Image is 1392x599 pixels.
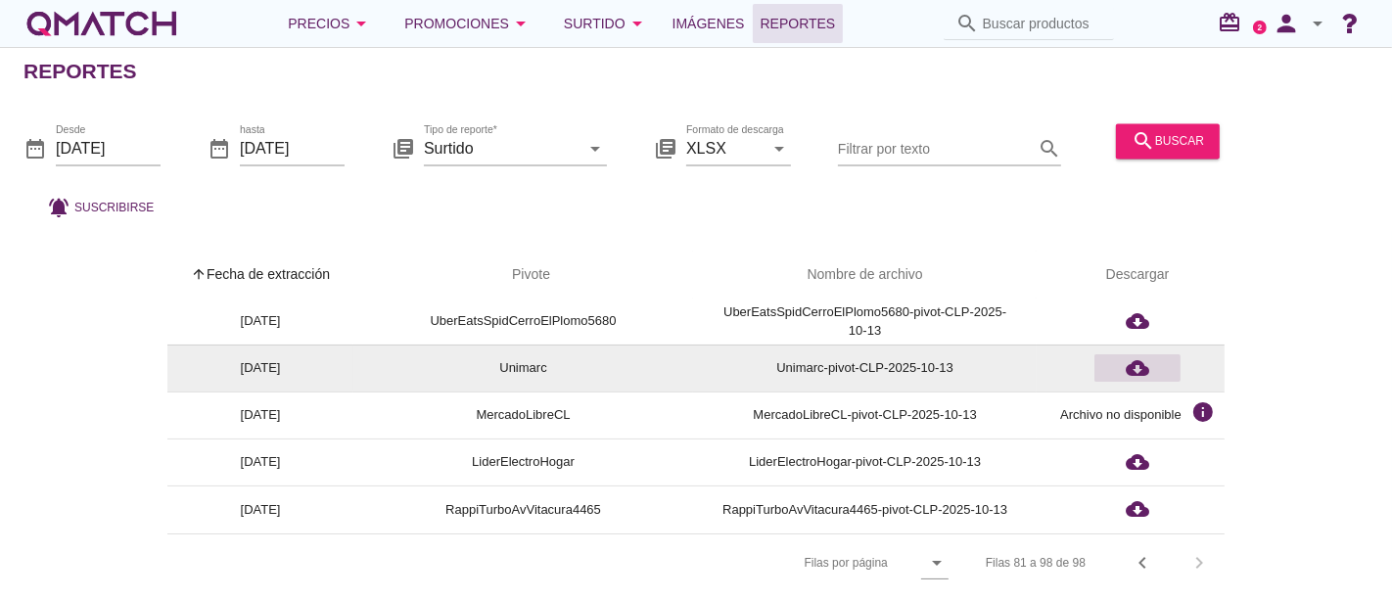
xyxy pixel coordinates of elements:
[1253,21,1267,34] a: 2
[983,8,1102,39] input: Buscar productos
[693,392,1037,438] td: MercadoLibreCL-pivot-CLP-2025-10-13
[167,392,353,438] td: [DATE]
[564,12,649,35] div: Surtido
[353,298,693,345] td: UberEatsSpidCerroElPlomo5680
[47,196,74,219] i: notifications_active
[240,133,345,164] input: hasta
[191,266,207,282] i: arrow_upward
[509,12,533,35] i: arrow_drop_down
[1131,551,1154,575] i: chevron_left
[23,137,47,161] i: date_range
[353,248,693,302] th: Pivote: Not sorted. Activate to sort ascending.
[1037,248,1238,302] th: Descargar: Not sorted.
[23,56,137,87] h2: Reportes
[31,190,169,225] button: Suscribirse
[167,345,353,392] td: [DATE]
[1126,356,1149,380] i: cloud_download
[626,12,649,35] i: arrow_drop_down
[56,133,161,164] input: Desde
[548,4,665,43] button: Surtido
[1267,10,1306,37] i: person
[1116,123,1220,159] button: buscar
[838,133,1034,164] input: Filtrar por texto
[693,485,1037,532] td: RappiTurboAvVitacura4465-pivot-CLP-2025-10-13
[1060,405,1182,425] div: Archivo no disponible
[353,392,693,438] td: MercadoLibreCL
[686,133,764,164] input: Formato de descarga
[349,12,373,35] i: arrow_drop_down
[673,12,745,35] span: Imágenes
[986,554,1086,572] div: Filas 81 a 98 de 98
[654,137,677,161] i: library_books
[583,137,607,161] i: arrow_drop_down
[208,137,231,161] i: date_range
[1126,309,1149,333] i: cloud_download
[693,438,1037,485] td: LiderElectroHogar-pivot-CLP-2025-10-13
[1218,11,1249,34] i: redeem
[1125,545,1160,580] button: Previous page
[353,438,693,485] td: LiderElectroHogar
[272,4,389,43] button: Precios
[925,551,949,575] i: arrow_drop_down
[1126,450,1149,474] i: cloud_download
[353,485,693,532] td: RappiTurboAvVitacura4465
[1038,137,1061,161] i: search
[609,534,949,591] div: Filas por página
[665,4,753,43] a: Imágenes
[955,12,979,35] i: search
[353,345,693,392] td: Unimarc
[761,12,836,35] span: Reportes
[1132,129,1204,153] div: buscar
[167,438,353,485] td: [DATE]
[392,137,415,161] i: library_books
[753,4,844,43] a: Reportes
[1258,23,1263,31] text: 2
[404,12,533,35] div: Promociones
[767,137,791,161] i: arrow_drop_down
[74,199,154,216] span: Suscribirse
[1306,12,1329,35] i: arrow_drop_down
[167,485,353,532] td: [DATE]
[1126,497,1149,521] i: cloud_download
[693,298,1037,345] td: UberEatsSpidCerroElPlomo5680-pivot-CLP-2025-10-13
[424,133,580,164] input: Tipo de reporte*
[1132,129,1155,153] i: search
[23,4,180,43] a: white-qmatch-logo
[693,248,1037,302] th: Nombre de archivo: Not sorted.
[693,345,1037,392] td: Unimarc-pivot-CLP-2025-10-13
[167,248,353,302] th: Fecha de extracción: Sorted ascending. Activate to sort descending.
[288,12,373,35] div: Precios
[389,4,548,43] button: Promociones
[167,298,353,345] td: [DATE]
